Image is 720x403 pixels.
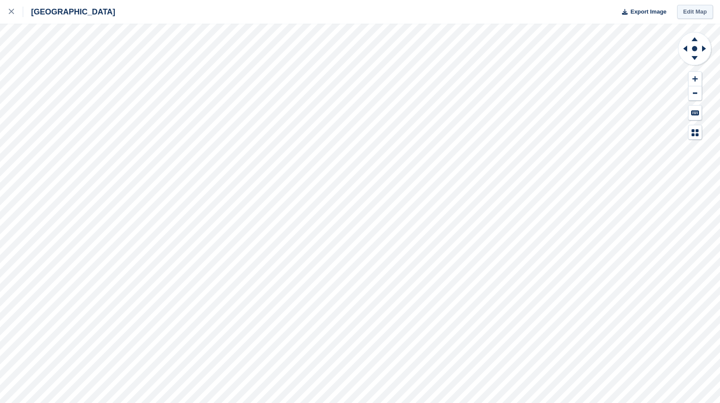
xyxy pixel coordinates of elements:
button: Zoom In [688,72,702,86]
button: Map Legend [688,125,702,140]
span: Export Image [630,7,666,16]
button: Keyboard Shortcuts [688,106,702,120]
button: Zoom Out [688,86,702,101]
a: Edit Map [677,5,713,19]
div: [GEOGRAPHIC_DATA] [23,7,115,17]
button: Export Image [617,5,667,19]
